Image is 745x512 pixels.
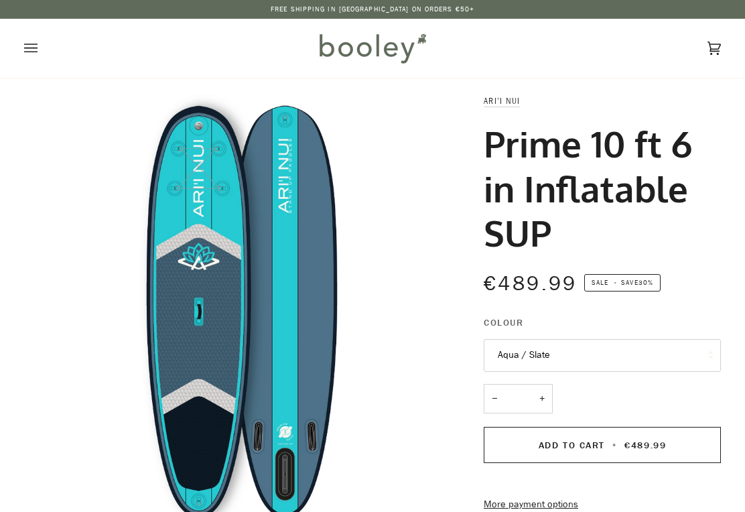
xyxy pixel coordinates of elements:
[610,277,621,287] em: •
[24,19,64,78] button: Open menu
[531,384,553,414] button: +
[484,384,553,414] input: Quantity
[484,497,721,512] a: More payment options
[484,121,711,254] h1: Prime 10 ft 6 in Inflatable SUP
[484,316,523,330] span: Colour
[271,4,474,15] p: Free Shipping in [GEOGRAPHIC_DATA] on Orders €50+
[539,439,605,452] span: Add to Cart
[484,339,721,372] button: Aqua / Slate
[484,270,578,298] span: €489.99
[624,439,666,452] span: €489.99
[484,384,505,414] button: −
[638,277,653,287] span: 30%
[314,29,431,68] img: Booley
[592,277,608,287] span: Sale
[484,95,520,107] a: ARI’I NUI
[608,439,621,452] span: •
[584,274,661,292] span: Save
[484,427,721,463] button: Add to Cart • €489.99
